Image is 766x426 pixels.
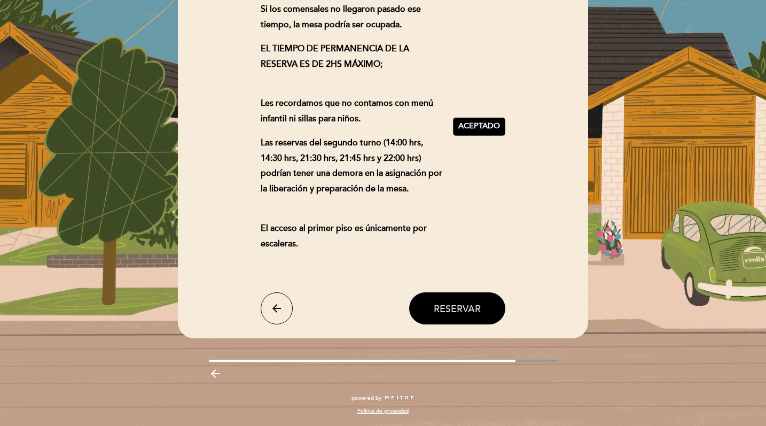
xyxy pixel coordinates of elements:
a: powered by [351,394,415,402]
button: arrow_back [261,292,293,324]
p: Les recordamos que no contamos con menú infantil ni sillas para niños. [261,96,445,127]
p: El acceso al primer piso es únicamente por escaleras. [261,221,445,267]
i: arrow_back [270,302,283,315]
span: powered by [351,394,381,402]
img: MEITRE [384,396,415,401]
p: EL TIEMPO DE PERMANENCIA DE LA RESERVA ES DE 2HS MÁXIMO; [261,41,445,87]
span: Aceptado [458,121,500,132]
span: Reservar [434,303,481,314]
a: Política de privacidad [357,407,409,415]
p: Las reservas del segundo turno (14:00 hrs, 14:30 hrs, 21:30 hrs, 21:45 hrs y 22:00 hrs) podrían t... [261,135,445,212]
button: Aceptado [453,118,505,136]
button: Reservar [409,292,505,324]
p: Si los comensales no llegaron pasado ese tiempo, la mesa podría ser ocupada. [261,2,445,33]
i: arrow_backward [209,367,222,380]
